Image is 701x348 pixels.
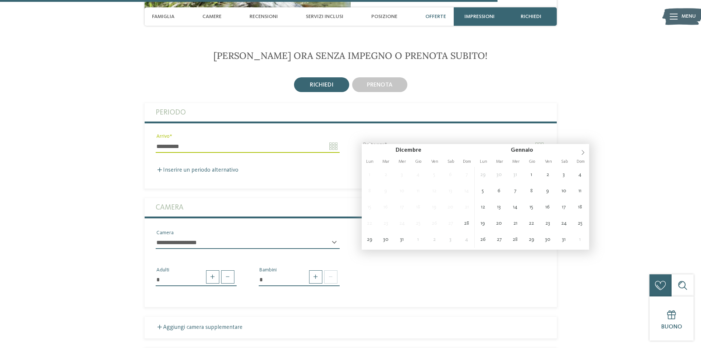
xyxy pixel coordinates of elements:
span: prenota [367,82,393,88]
span: 4 [553,12,557,20]
span: Dicembre 10, 2025 [394,183,410,199]
span: Gennaio 25, 2026 [572,215,588,232]
span: Dicembre 22, 2025 [362,215,378,232]
span: Dicembre 19, 2025 [426,199,442,215]
span: Gennaio 5, 2026 [475,183,491,199]
span: Gennaio 30, 2026 [539,232,556,248]
span: Lun [362,159,378,164]
span: Servizi inclusi [306,14,343,20]
span: Famiglia [152,14,174,20]
input: Year [421,147,443,153]
span: Dom [573,159,589,164]
span: Gennaio 13, 2026 [491,199,507,215]
span: Dicembre 17, 2025 [394,199,410,215]
span: Mar [492,159,508,164]
span: richiedi [310,82,333,88]
span: Gennaio 4, 2026 [459,232,475,248]
span: Gennaio 2, 2026 [426,232,442,248]
input: Year [533,147,555,153]
span: Dicembre 21, 2025 [459,199,475,215]
span: Dicembre 16, 2025 [378,199,394,215]
span: Gennaio 10, 2026 [556,183,572,199]
span: Gennaio 24, 2026 [556,215,572,232]
span: Gennaio 17, 2026 [556,199,572,215]
span: Dicembre 29, 2025 [475,167,491,183]
span: Sab [443,159,459,164]
span: Dicembre 13, 2025 [442,183,459,199]
span: Febbraio 1, 2026 [572,232,588,248]
span: Gennaio 28, 2026 [507,232,523,248]
span: Gennaio 27, 2026 [491,232,507,248]
span: Camere [202,14,222,20]
span: Gennaio 3, 2026 [556,167,572,183]
span: Gennaio 11, 2026 [572,183,588,199]
span: Gennaio 6, 2026 [491,183,507,199]
span: Offerte [425,14,446,20]
span: Dicembre 3, 2025 [394,167,410,183]
span: Dicembre 28, 2025 [459,215,475,232]
span: Mar [378,159,394,164]
label: Camera [156,198,546,217]
span: Gennaio 1, 2026 [410,232,426,248]
span: Gennaio 23, 2026 [539,215,556,232]
span: Gennaio 21, 2026 [507,215,523,232]
span: Posizione [371,14,397,20]
span: Gennaio 18, 2026 [572,199,588,215]
span: richiedi [521,14,541,20]
span: Dicembre 20, 2025 [442,199,459,215]
span: Gennaio 12, 2026 [475,199,491,215]
span: Impressioni [464,14,495,20]
span: Dicembre 11, 2025 [410,183,426,199]
span: Gio [524,159,540,164]
span: Dicembre 24, 2025 [394,215,410,232]
span: Lun [475,159,492,164]
span: Gio [410,159,426,164]
span: Gennaio 22, 2026 [523,215,539,232]
span: Gennaio 3, 2026 [442,232,459,248]
span: [PERSON_NAME] ora senza impegno o prenota subito! [213,50,488,61]
span: Buono [661,324,682,330]
span: Gennaio 4, 2026 [572,167,588,183]
span: Ven [540,159,556,164]
span: Gennaio 1, 2026 [523,167,539,183]
span: Dicembre 6, 2025 [442,167,459,183]
span: Recensioni [249,14,278,20]
span: Gennaio [511,147,533,153]
span: Dicembre 12, 2025 [426,183,442,199]
span: Dicembre 30, 2025 [491,167,507,183]
span: Mer [508,159,524,164]
span: Dicembre 31, 2025 [394,232,410,248]
span: Gennaio 29, 2026 [523,232,539,248]
span: Gennaio 16, 2026 [539,199,556,215]
span: Dicembre 31, 2025 [507,167,523,183]
span: Dicembre 18, 2025 [410,199,426,215]
span: Dicembre 9, 2025 [378,183,394,199]
span: Mer [394,159,410,164]
span: Dicembre 7, 2025 [459,167,475,183]
span: Dicembre 8, 2025 [362,183,378,199]
span: Gennaio 7, 2026 [507,183,523,199]
span: Dicembre 27, 2025 [442,215,459,232]
span: Dicembre 2, 2025 [378,167,394,183]
span: Gennaio 26, 2026 [475,232,491,248]
span: Dicembre [396,147,421,153]
span: Gennaio 19, 2026 [475,215,491,232]
label: Aggiungi camera supplementare [156,324,242,330]
span: Dicembre 25, 2025 [410,215,426,232]
span: Dicembre 30, 2025 [378,232,394,248]
span: Gennaio 31, 2026 [556,232,572,248]
span: Dicembre 26, 2025 [426,215,442,232]
span: Dicembre 1, 2025 [362,167,378,183]
span: Dom [459,159,475,164]
span: Dicembre 29, 2025 [362,232,378,248]
span: Dicembre 5, 2025 [426,167,442,183]
span: Gennaio 8, 2026 [523,183,539,199]
label: Inserire un periodo alternativo [156,167,238,173]
span: Sab [556,159,573,164]
span: Dicembre 4, 2025 [410,167,426,183]
a: Buono [649,296,694,341]
span: Gennaio 15, 2026 [523,199,539,215]
span: Dicembre 23, 2025 [378,215,394,232]
span: Gennaio 20, 2026 [491,215,507,232]
span: Dicembre 15, 2025 [362,199,378,215]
